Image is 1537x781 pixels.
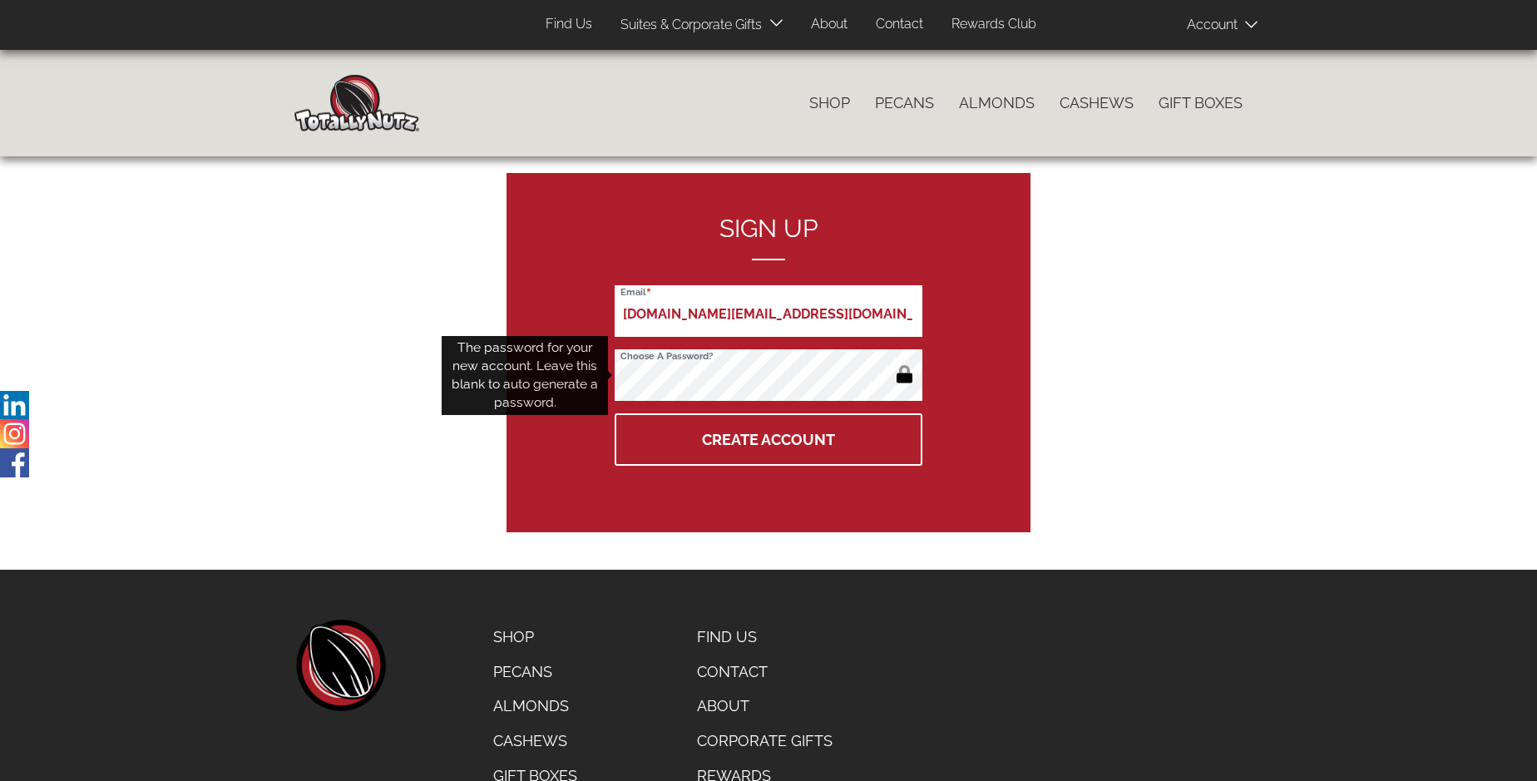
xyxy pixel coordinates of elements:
a: Pecans [481,655,590,690]
a: About [684,689,848,724]
button: Create Account [615,413,922,466]
a: Almonds [481,689,590,724]
span: Products [328,12,382,37]
a: home [294,620,386,711]
a: Shop [797,86,862,121]
input: Email [615,285,922,337]
a: Cashews [481,724,590,759]
a: Rewards Club [939,8,1049,41]
a: Shop [481,620,590,655]
a: Gift Boxes [1146,86,1255,121]
a: Suites & Corporate Gifts [608,9,767,42]
a: Pecans [862,86,946,121]
h2: Sign up [615,215,922,260]
a: Find Us [684,620,848,655]
div: The password for your new account. Leave this blank to auto generate a password. [442,336,608,415]
a: Find Us [533,8,605,41]
a: Almonds [946,86,1047,121]
a: Corporate Gifts [684,724,848,759]
a: About [798,8,860,41]
a: Contact [863,8,936,41]
a: Contact [684,655,848,690]
img: Home [294,75,419,131]
a: Cashews [1047,86,1146,121]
